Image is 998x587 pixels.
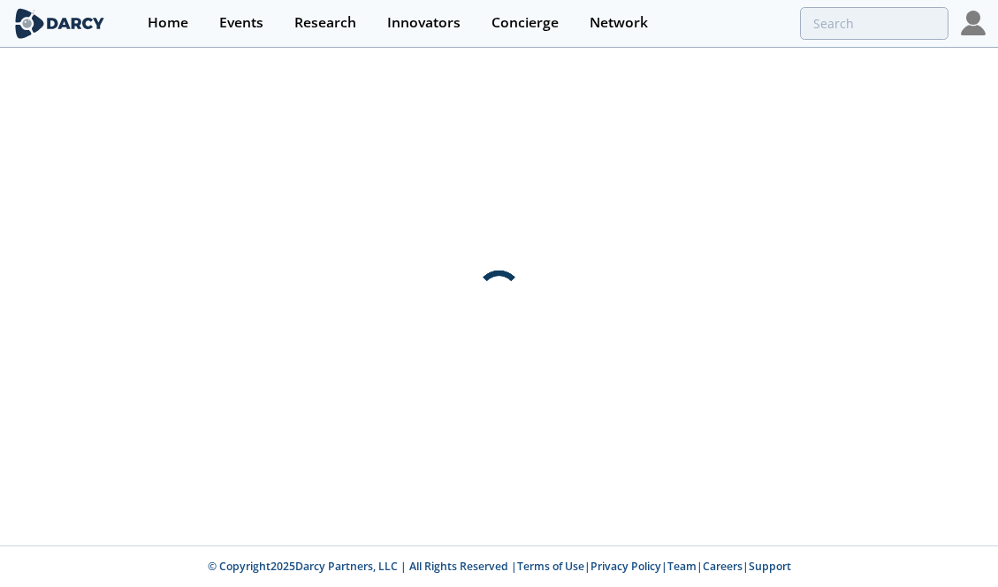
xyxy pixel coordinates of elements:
a: Careers [703,559,743,574]
div: Research [294,16,356,30]
div: Concierge [491,16,559,30]
img: Profile [961,11,986,35]
a: Support [749,559,791,574]
div: Innovators [387,16,461,30]
a: Terms of Use [517,559,584,574]
div: Events [219,16,263,30]
p: © Copyright 2025 Darcy Partners, LLC | All Rights Reserved | | | | | [72,559,927,575]
input: Advanced Search [800,7,948,40]
div: Home [148,16,188,30]
div: Network [590,16,648,30]
img: logo-wide.svg [12,8,107,39]
a: Team [667,559,697,574]
a: Privacy Policy [590,559,661,574]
